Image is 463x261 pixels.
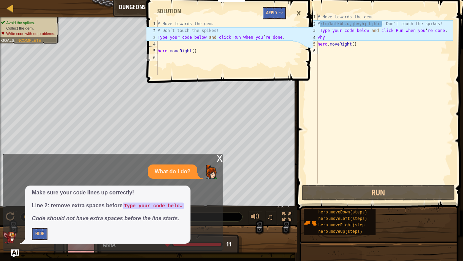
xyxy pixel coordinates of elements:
span: hero.moveUp(steps) [318,229,362,234]
button: Hide [32,228,47,240]
p: Line 2: remove extra spaces before [32,202,184,210]
span: Incomplete [16,38,41,42]
span: Avoid the spikes. [6,20,35,25]
span: Collect the gem. [6,26,34,30]
li: Collect the gem. [1,25,55,31]
div: 6 [146,54,158,61]
img: AI [3,231,17,244]
div: 1 [146,20,158,27]
div: 2 [146,27,158,34]
div: × [293,5,304,21]
p: Make sure your code lines up correctly! [32,189,184,197]
div: 3 [146,34,158,41]
div: 5 [146,48,158,54]
code: Type your code below [123,203,184,209]
button: Run [302,185,455,201]
div: 4 [146,41,158,48]
span: hero.moveDown(steps) [318,210,367,215]
li: Write code with no problems. [1,31,55,36]
button: Ask AI [11,249,19,258]
li: Avoid the spikes. [1,20,55,25]
span: Write code with no problems. [6,31,55,36]
div: Solution [154,7,184,16]
span: hero.moveRight(steps) [318,223,369,228]
em: Code should not have extra spaces before the line starts. [32,215,179,221]
span: : [14,38,16,42]
span: Goals [1,38,14,42]
span: hero.moveLeft(steps) [318,216,367,221]
button: Apply => [263,7,286,19]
